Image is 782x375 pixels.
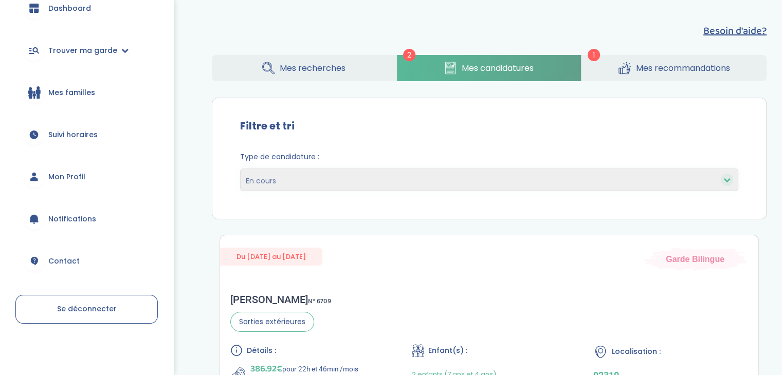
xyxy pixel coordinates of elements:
a: Trouver ma garde [15,32,158,69]
span: Sorties extérieures [230,312,314,332]
span: Mes familles [48,87,95,98]
a: Mes familles [15,74,158,111]
span: Mes recommandations [636,62,730,74]
span: Dashboard [48,3,91,14]
span: Enfant(s) : [428,345,467,356]
span: Notifications [48,214,96,224]
span: Trouver ma garde [48,45,117,56]
label: Filtre et tri [240,118,295,134]
a: Mes candidatures [397,55,581,81]
span: Type de candidature : [240,152,738,162]
div: [PERSON_NAME] [230,293,331,306]
span: 1 [588,49,600,61]
span: Du [DATE] au [DATE] [220,248,322,266]
a: Se déconnecter [15,295,158,324]
span: Garde Bilingue [666,253,724,265]
span: Détails : [247,345,276,356]
span: Se déconnecter [57,304,117,314]
span: 2 [403,49,415,61]
a: Contact [15,242,158,279]
a: Suivi horaires [15,116,158,153]
a: Mes recommandations [581,55,767,81]
a: Mes recherches [212,55,396,81]
span: Contact [48,256,80,267]
span: Mes recherches [280,62,345,74]
span: Localisation : [612,346,661,357]
span: Suivi horaires [48,129,98,140]
a: Notifications [15,200,158,237]
span: N° 6709 [308,296,331,307]
span: Mon Profil [48,172,85,182]
button: Besoin d'aide? [703,23,767,39]
span: Mes candidatures [462,62,534,74]
a: Mon Profil [15,158,158,195]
